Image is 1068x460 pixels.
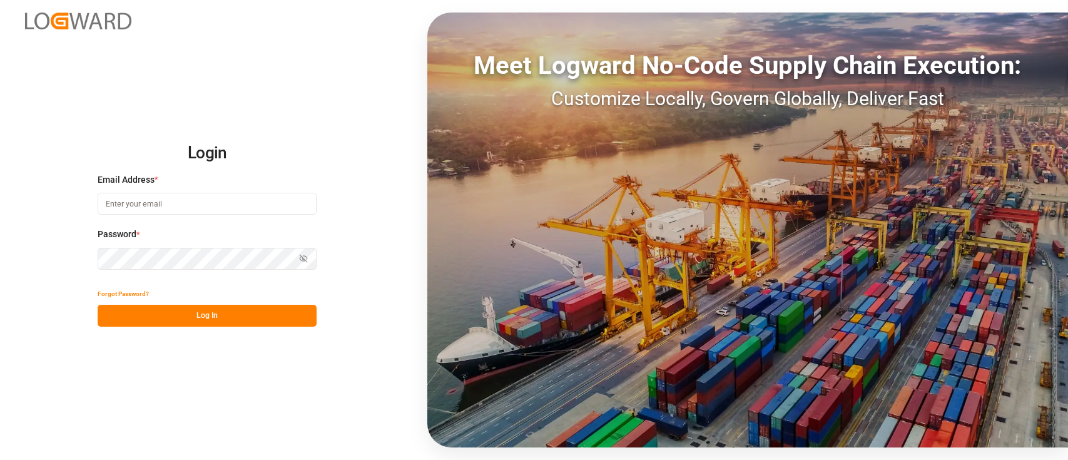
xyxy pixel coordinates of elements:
[98,173,155,187] span: Email Address
[25,13,131,29] img: Logward_new_orange.png
[427,47,1068,84] div: Meet Logward No-Code Supply Chain Execution:
[98,228,136,241] span: Password
[98,133,317,173] h2: Login
[98,305,317,327] button: Log In
[427,84,1068,113] div: Customize Locally, Govern Globally, Deliver Fast
[98,193,317,215] input: Enter your email
[98,283,149,305] button: Forgot Password?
